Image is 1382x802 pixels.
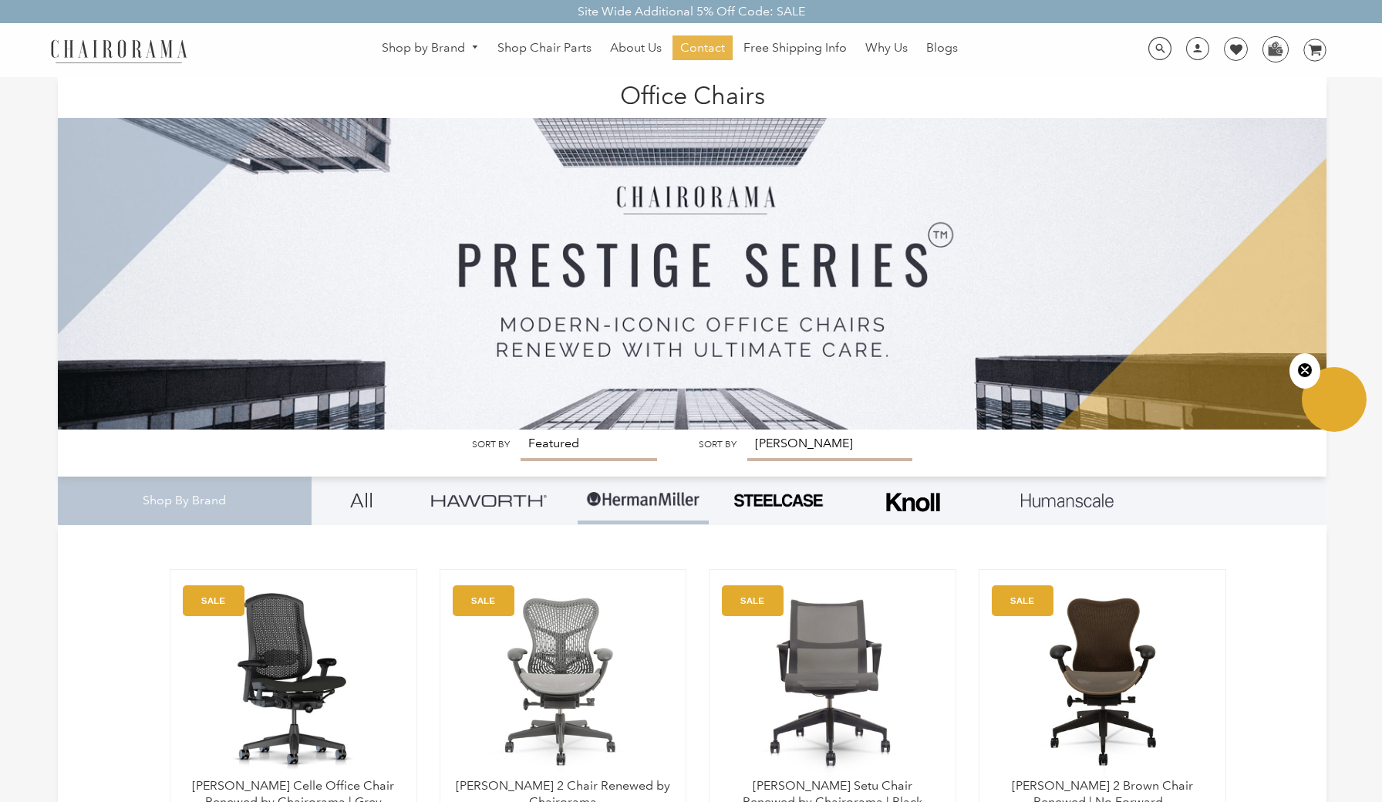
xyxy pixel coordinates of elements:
img: Layer_1_1.png [1021,494,1114,507]
a: Shop Chair Parts [490,35,599,60]
a: About Us [602,35,669,60]
img: Herman Miller Mirra 2 Chair Renewed by Chairorama - chairorama [456,585,671,778]
img: Herman Miller Celle Office Chair Renewed by Chairorama | Grey - chairorama [186,585,401,778]
img: Office Chairs [58,77,1327,430]
a: Contact [672,35,733,60]
text: SALE [740,595,764,605]
span: Why Us [865,40,908,56]
nav: DesktopNavigation [261,35,1078,64]
text: SALE [201,595,225,605]
a: Shop by Brand [374,36,487,60]
span: Contact [680,40,725,56]
span: Shop Chair Parts [497,40,592,56]
a: Herman Miller Mirra 2 Chair Renewed by Chairorama - chairorama Herman Miller Mirra 2 Chair Renewe... [456,585,671,778]
a: Herman Miller Setu Chair Renewed by Chairorama | Black - chairorama Herman Miller Setu Chair Rene... [725,585,940,778]
text: SALE [471,595,495,605]
span: Blogs [926,40,958,56]
img: WhatsApp_Image_2024-07-12_at_16.23.01.webp [1263,37,1287,60]
label: Sort by [699,439,737,450]
img: Herman Miller Mirra 2 Brown Chair Renewed | No Forward Tilt | - chairorama [995,585,1210,778]
text: SALE [1010,595,1034,605]
span: About Us [610,40,662,56]
a: Herman Miller Celle Office Chair Renewed by Chairorama | Grey - chairorama Herman Miller Celle Of... [186,585,401,778]
label: Sort by [472,439,510,450]
img: Group-1.png [585,477,701,523]
a: All [323,477,400,524]
img: PHOTO-2024-07-09-00-53-10-removebg-preview.png [732,492,824,509]
img: Herman Miller Setu Chair Renewed by Chairorama | Black - chairorama [725,585,940,778]
img: Group_4be16a4b-c81a-4a6e-a540-764d0a8faf6e.png [431,494,547,506]
a: Free Shipping Info [736,35,854,60]
img: Frame_4.png [882,483,944,522]
a: Why Us [858,35,915,60]
div: Shop By Brand [58,477,312,525]
img: chairorama [42,37,196,64]
a: Blogs [919,35,966,60]
h1: Office Chairs [73,77,1312,110]
div: Close teaser [1302,369,1367,433]
button: Close teaser [1289,353,1320,389]
span: Free Shipping Info [743,40,847,56]
a: Herman Miller Mirra 2 Brown Chair Renewed | No Forward Tilt | - chairorama Herman Miller Mirra 2 ... [995,585,1210,778]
